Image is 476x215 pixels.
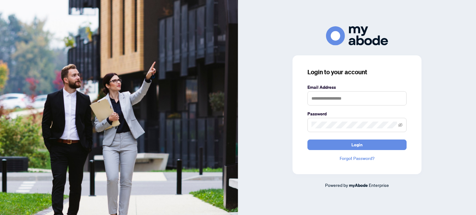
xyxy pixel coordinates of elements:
[307,155,407,162] a: Forgot Password?
[326,26,388,45] img: ma-logo
[307,110,407,117] label: Password
[307,140,407,150] button: Login
[307,68,407,76] h3: Login to your account
[398,123,403,127] span: eye-invisible
[369,182,389,188] span: Enterprise
[349,182,368,189] a: myAbode
[307,84,407,91] label: Email Address
[325,182,348,188] span: Powered by
[351,140,363,150] span: Login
